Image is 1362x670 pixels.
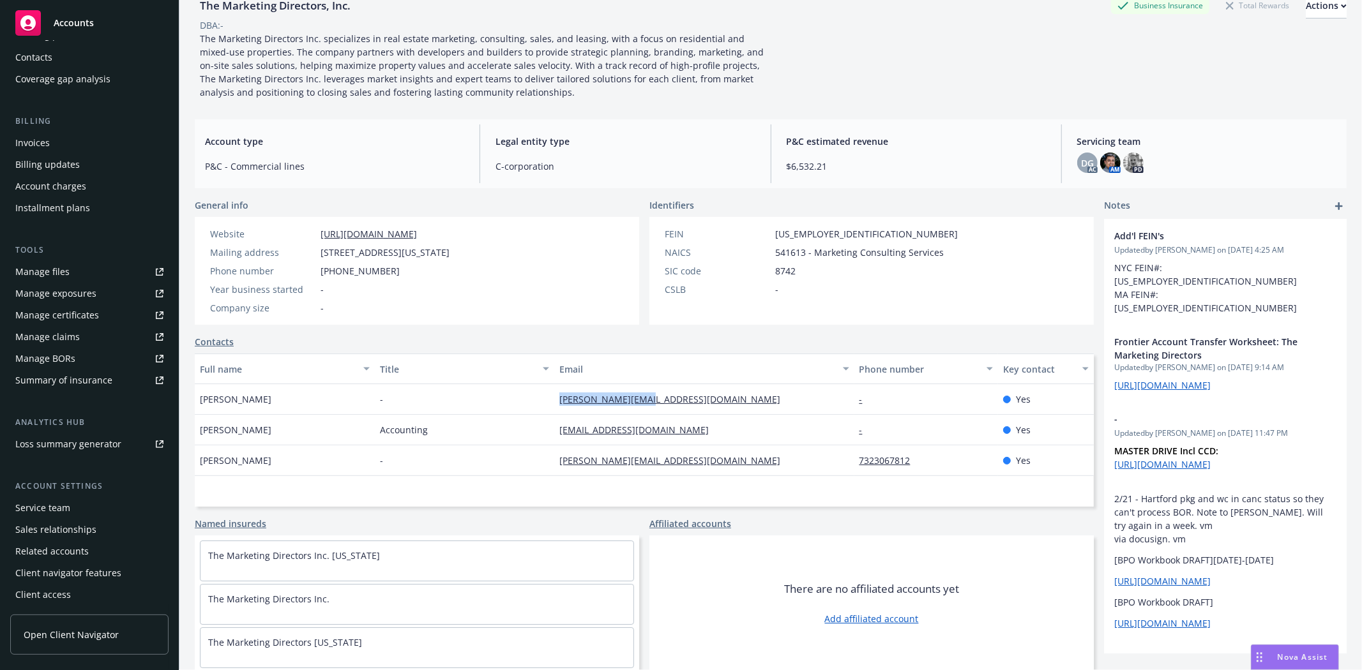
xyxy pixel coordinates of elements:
div: Related accounts [15,541,89,562]
div: Add'l FEIN'sUpdatedby [PERSON_NAME] on [DATE] 4:25 AMNYC FEIN#: [US_EMPLOYER_IDENTIFICATION_NUMBE... [1104,219,1347,325]
a: Manage files [10,262,169,282]
span: Updated by [PERSON_NAME] on [DATE] 11:47 PM [1114,428,1336,439]
span: C-corporation [496,160,755,173]
div: Account charges [15,176,86,197]
a: Invoices [10,133,169,153]
div: FEIN [665,227,770,241]
span: - [380,392,383,406]
button: Email [554,354,854,384]
div: CSLB [665,283,770,296]
a: [URL][DOMAIN_NAME] [1114,379,1211,391]
a: [URL][DOMAIN_NAME] [1114,575,1211,587]
span: - [1114,412,1303,426]
a: [URL][DOMAIN_NAME] [1114,617,1211,629]
span: Add'l FEIN's [1114,229,1303,242]
span: Account type [205,135,464,148]
span: The Marketing Directors Inc. specializes in real estate marketing, consulting, sales, and leasing... [200,33,766,98]
span: [US_EMPLOYER_IDENTIFICATION_NUMBER] [775,227,958,241]
span: Accounting [380,423,428,436]
a: Installment plans [10,198,169,218]
a: Client navigator features [10,563,169,583]
button: Title [375,354,555,384]
a: [EMAIL_ADDRESS][DOMAIN_NAME] [559,424,719,436]
span: Identifiers [649,198,694,212]
a: Affiliated accounts [649,517,731,530]
div: Key contact [1003,362,1075,376]
p: NYC FEIN#: [US_EMPLOYER_IDENTIFICATION_NUMBER] MA FEIN#: [US_EMPLOYER_IDENTIFICATION_NUMBER] [1114,261,1336,315]
div: SIC code [665,264,770,278]
div: Drag to move [1252,645,1267,669]
a: add [1331,198,1347,214]
img: photo [1100,153,1121,173]
span: Manage exposures [10,283,169,304]
a: Billing updates [10,154,169,175]
span: Accounts [54,18,94,28]
div: Billing [10,115,169,128]
div: Invoices [15,133,50,153]
a: The Marketing Directors [US_STATE] [208,636,362,648]
span: - [321,301,324,315]
div: Client access [15,584,71,605]
div: Billing updates [15,154,80,175]
div: Analytics hub [10,416,169,429]
div: NAICS [665,246,770,259]
a: Contacts [10,47,169,68]
span: [PERSON_NAME] [200,392,271,406]
p: [BPO Workbook DRAFT][DATE]-[DATE] [1114,553,1336,567]
a: Loss summary generator [10,434,169,454]
div: Company size [210,301,315,315]
a: - [859,424,873,436]
a: Sales relationships [10,519,169,540]
div: Contacts [15,47,52,68]
a: Contacts [195,335,234,348]
span: Yes [1016,423,1031,436]
span: Yes [1016,392,1031,406]
a: Add affiliated account [825,612,919,625]
div: Full name [200,362,356,376]
a: Related accounts [10,541,169,562]
button: Phone number [854,354,998,384]
span: 8742 [775,264,796,278]
a: [URL][DOMAIN_NAME] [321,228,417,240]
a: - [859,393,873,405]
span: Updated by [PERSON_NAME] on [DATE] 9:14 AM [1114,362,1336,373]
div: Manage claims [15,327,80,347]
span: DG [1081,156,1094,170]
button: Key contact [998,354,1094,384]
button: Nova Assist [1251,644,1339,670]
a: Accounts [10,5,169,41]
div: Client navigator features [15,563,121,583]
div: Frontier Account Transfer Worksheet: The Marketing DirectorsUpdatedby [PERSON_NAME] on [DATE] 9:1... [1104,325,1347,402]
div: Installment plans [15,198,90,218]
a: [PERSON_NAME][EMAIL_ADDRESS][DOMAIN_NAME] [559,454,791,466]
div: Coverage gap analysis [15,69,110,89]
button: Full name [195,354,375,384]
p: [BPO Workbook DRAFT] [1114,595,1336,609]
div: Phone number [210,264,315,278]
div: Manage files [15,262,70,282]
div: Manage BORs [15,348,75,369]
img: photo [1123,153,1144,173]
a: Client access [10,584,169,605]
div: Sales relationships [15,519,96,540]
span: Frontier Account Transfer Worksheet: The Marketing Directors [1114,335,1303,362]
a: Manage claims [10,327,169,347]
div: Manage exposures [15,283,96,304]
span: Open Client Navigator [24,628,119,641]
div: Service team [15,498,70,518]
span: - [775,283,778,296]
div: Email [559,362,835,376]
a: The Marketing Directors Inc. [US_STATE] [208,549,380,562]
span: [PERSON_NAME] [200,423,271,436]
a: Service team [10,498,169,518]
strong: MASTER DRIVE Incl CCD: [1114,445,1218,457]
span: [STREET_ADDRESS][US_STATE] [321,246,450,259]
a: 7323067812 [859,454,921,466]
span: Servicing team [1077,135,1336,148]
span: [PERSON_NAME] [200,454,271,467]
span: $6,532.21 [787,160,1046,173]
div: DBA: - [200,19,223,32]
a: Manage BORs [10,348,169,369]
span: There are no affiliated accounts yet [784,581,959,597]
div: Phone number [859,362,979,376]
